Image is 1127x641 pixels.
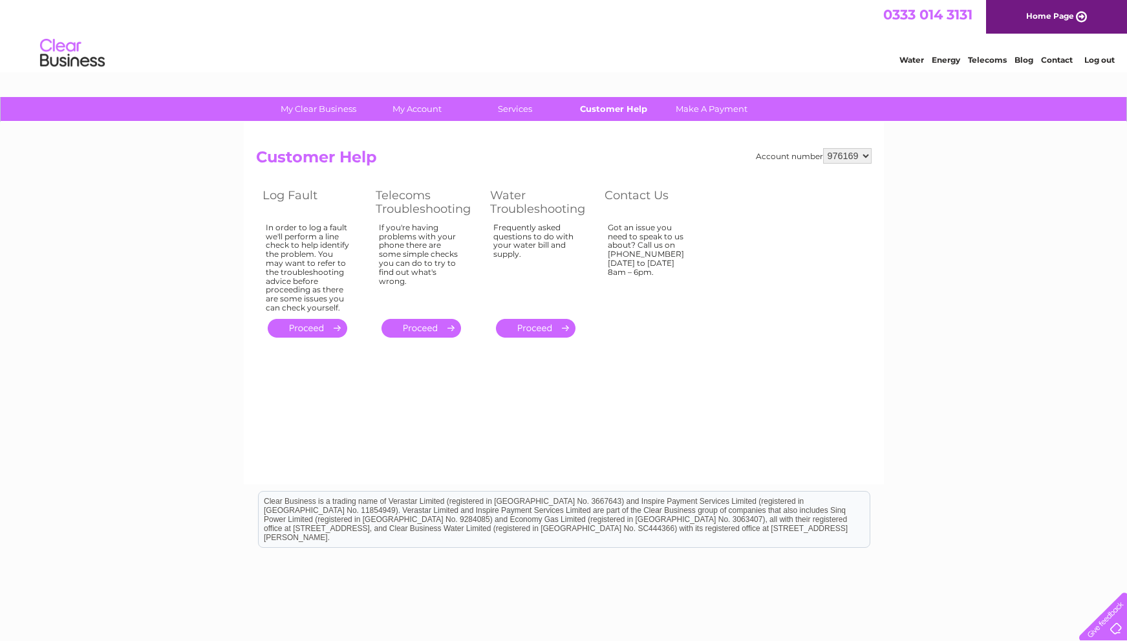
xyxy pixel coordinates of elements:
div: Frequently asked questions to do with your water bill and supply. [493,223,579,307]
div: In order to log a fault we'll perform a line check to help identify the problem. You may want to ... [266,223,350,312]
th: Contact Us [598,185,711,219]
a: Energy [932,55,960,65]
a: 0333 014 3131 [883,6,972,23]
div: Clear Business is a trading name of Verastar Limited (registered in [GEOGRAPHIC_DATA] No. 3667643... [259,7,870,63]
a: Services [462,97,568,121]
th: Log Fault [256,185,369,219]
img: logo.png [39,34,105,73]
a: My Clear Business [265,97,372,121]
div: Got an issue you need to speak to us about? Call us on [PHONE_NUMBER] [DATE] to [DATE] 8am – 6pm. [608,223,692,307]
div: If you're having problems with your phone there are some simple checks you can do to try to find ... [379,223,464,307]
th: Telecoms Troubleshooting [369,185,484,219]
a: Customer Help [560,97,667,121]
a: Water [899,55,924,65]
a: Log out [1084,55,1115,65]
a: Make A Payment [658,97,765,121]
a: . [496,319,575,338]
a: . [381,319,461,338]
a: My Account [363,97,470,121]
th: Water Troubleshooting [484,185,598,219]
a: Telecoms [968,55,1007,65]
div: Account number [756,148,872,164]
a: . [268,319,347,338]
a: Contact [1041,55,1073,65]
a: Blog [1014,55,1033,65]
h2: Customer Help [256,148,872,173]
